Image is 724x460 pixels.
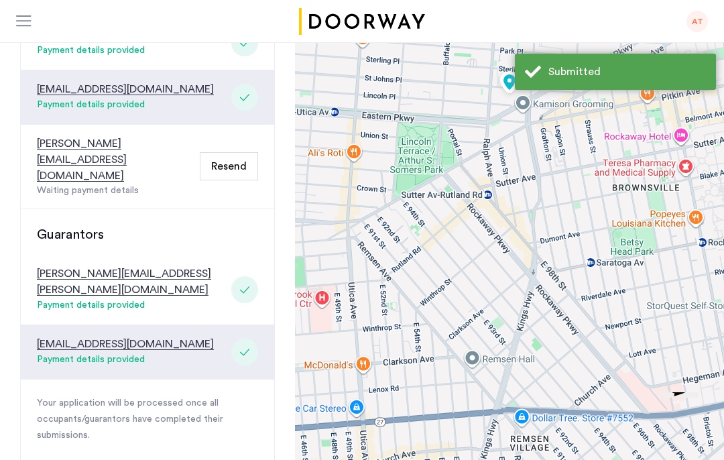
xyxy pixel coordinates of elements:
iframe: chat widget [654,392,713,449]
div: Payment details provided [37,97,214,113]
div: AT [686,11,708,32]
div: Submitted [548,64,706,80]
div: Payment details provided [37,352,214,368]
a: Cazamio logo [296,8,428,35]
img: logo [296,8,428,35]
div: Waiting payment details [37,184,194,198]
p: Your application will be processed once all occupants/guarantors have completed their submissions. [37,396,258,444]
div: Payment details provided [37,298,226,314]
button: Resend Email [200,152,258,180]
div: Payment details provided [37,43,214,59]
h3: Guarantors [37,225,258,244]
